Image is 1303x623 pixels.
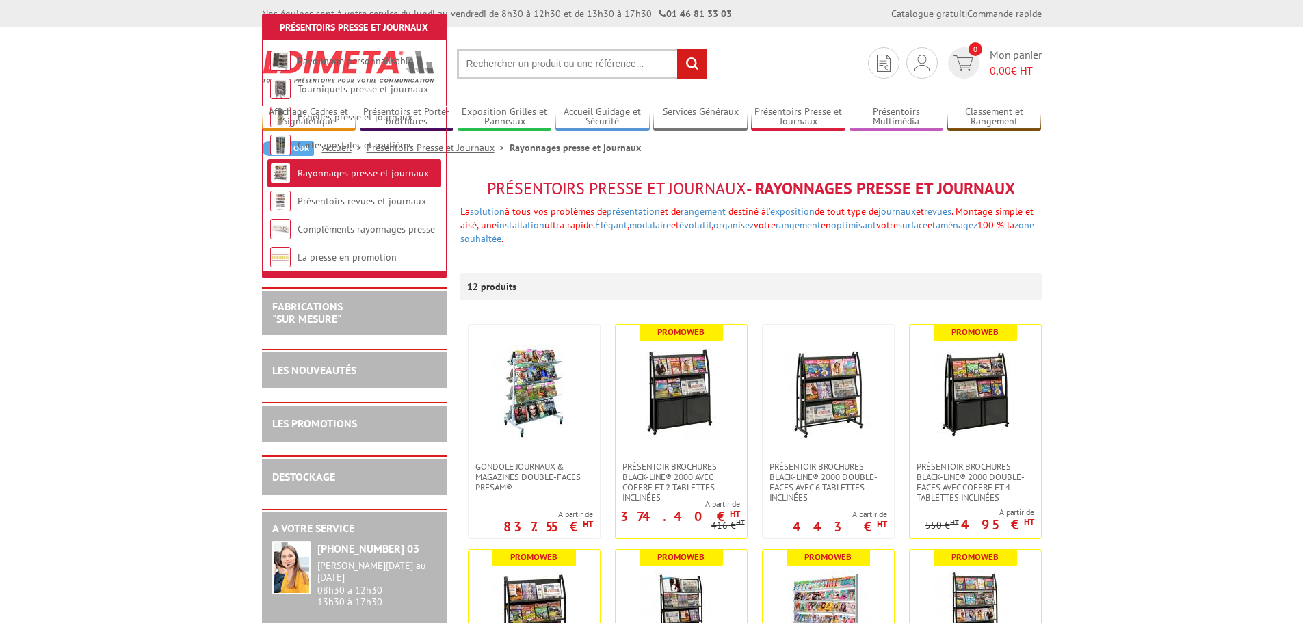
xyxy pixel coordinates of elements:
[270,135,291,155] img: Cartes postales et routières
[607,205,660,217] span: présentation
[503,522,593,531] p: 837.55 €
[640,345,722,441] img: Présentoir brochures Black-Line® 2000 avec coffre et 2 tablettes inclinées
[780,345,876,441] img: Présentoir brochures Black-Line® 2000 double-faces avec 6 tablettes inclinées
[460,180,1042,198] h1: - Rayonnages presse et journaux
[501,233,503,245] font: .
[629,219,671,231] a: modulaire
[951,326,999,338] b: Promoweb
[360,106,454,129] a: Présentoirs et Porte-brochures
[270,219,291,239] img: Compléments rayonnages presse
[763,462,894,503] a: Présentoir brochures Black-Line® 2000 double-faces avec 6 tablettes inclinées
[497,219,544,231] a: installation
[298,139,412,151] a: Cartes postales et routières
[469,462,600,492] a: Gondole journaux & magazines double-faces Presam®
[713,219,754,231] a: organisez
[298,251,397,263] a: La presse en promotion
[850,106,944,129] a: Présentoirs Multimédia
[272,363,356,377] a: LES NOUVEAUTÉS
[367,142,510,154] a: Présentoirs Presse et Journaux
[616,462,747,503] a: Présentoir brochures Black-Line® 2000 avec coffre et 2 tablettes inclinées
[877,518,887,530] sup: HT
[925,507,1034,518] span: A partir de
[677,49,707,79] input: rechercher
[910,462,1041,503] a: Présentoir brochures Black-Line® 2000 double-faces avec coffre et 4 tablettes inclinées
[298,195,426,207] a: Présentoirs revues et journaux
[657,326,705,338] b: Promoweb
[460,219,1034,245] font: et
[730,508,740,520] sup: HT
[270,79,291,99] img: Tourniquets presse et journaux
[951,551,999,563] b: Promoweb
[475,462,593,492] span: Gondole journaux & magazines double-faces Presam®
[891,8,965,20] a: Catalogue gratuit
[460,205,1034,245] font: et de
[460,219,1034,245] font: votre
[793,509,887,520] span: A partir de
[950,518,959,527] sup: HT
[681,205,726,217] a: rangement
[505,205,607,217] font: à tous vos problèmes de
[272,300,343,326] a: FABRICATIONS"Sur Mesure"
[317,560,436,607] div: 08h30 à 12h30 13h30 à 17h30
[510,141,641,155] li: Rayonnages presse et journaux
[793,522,887,531] p: 443 €
[990,47,1042,79] span: Mon panier
[898,219,927,231] a: surface
[961,520,1034,529] p: 495 €
[990,63,1042,79] span: € HT
[1024,516,1034,528] sup: HT
[616,499,740,509] span: A partir de
[460,219,1034,245] font: en
[262,106,356,129] a: Affichage Cadres et Signalétique
[969,42,982,56] span: 0
[460,219,1034,245] font: ,
[460,219,1034,245] font: ultra rapide.
[924,205,951,217] a: revues
[298,223,435,235] a: Compléments rayonnages presse
[458,106,552,129] a: Exposition Grilles et Panneaux
[317,560,436,583] div: [PERSON_NAME][DATE] au [DATE]
[831,219,876,231] a: optimisant
[270,247,291,267] img: La presse en promotion
[272,541,311,594] img: widget-service.jpg
[679,219,711,231] span: évolutif
[298,83,428,95] a: Tourniquets presse et journaux
[878,205,916,217] span: journaux
[467,273,518,300] p: 12 produits
[270,51,291,71] img: Rayonnage personnalisable
[583,518,593,530] sup: HT
[766,205,815,217] a: l’exposition
[917,462,1034,503] span: Présentoir brochures Black-Line® 2000 double-faces avec coffre et 4 tablettes inclinées
[711,520,745,531] p: 416 €
[503,509,593,520] span: A partir de
[891,7,1042,21] div: |
[270,163,291,183] img: Rayonnages presse et journaux
[272,522,436,535] h2: A votre service
[657,551,705,563] b: Promoweb
[460,233,501,245] a: souhaitée
[936,219,977,231] a: aménagez
[947,106,1042,129] a: Classement et Rangement
[620,512,740,520] p: 374.40 €
[487,178,746,199] span: Présentoirs Presse et Journaux
[736,518,745,527] sup: HT
[927,345,1023,441] img: Présentoir brochures Black-Line® 2000 double-faces avec coffre et 4 tablettes inclinées
[1014,219,1034,231] a: zone
[270,191,291,211] img: Présentoirs revues et journaux
[460,205,1034,245] span: Montage simple et aisé, une
[776,219,821,231] a: rangement
[272,416,357,430] a: LES PROMOTIONS
[298,55,413,67] a: Rayonnage personnalisable
[457,49,707,79] input: Rechercher un produit ou une référence...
